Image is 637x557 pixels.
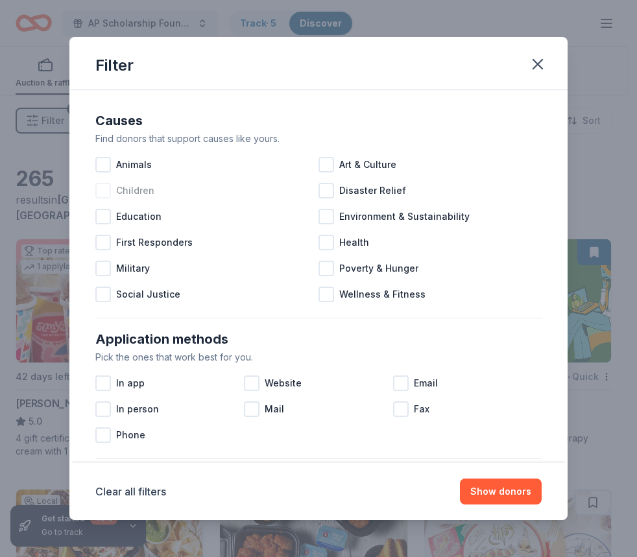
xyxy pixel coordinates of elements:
span: In person [116,401,159,417]
span: Disaster Relief [339,183,406,198]
div: Pick the ones that work best for you. [95,350,542,365]
span: Art & Culture [339,157,396,172]
span: Email [414,375,438,391]
span: First Responders [116,235,193,250]
span: Poverty & Hunger [339,261,418,276]
div: Filter [95,55,134,76]
span: Health [339,235,369,250]
span: Fax [414,401,429,417]
span: Children [116,183,154,198]
span: Animals [116,157,152,172]
span: Wellness & Fitness [339,287,426,302]
div: Find donors that support causes like yours. [95,131,542,147]
span: Education [116,209,162,224]
span: Website [265,375,302,391]
div: Application methods [95,329,542,350]
div: Causes [95,110,542,131]
span: Military [116,261,150,276]
span: Phone [116,427,145,443]
span: Mail [265,401,284,417]
button: Show donors [460,479,542,504]
span: Social Justice [116,287,180,302]
button: Clear all filters [95,484,166,499]
span: Environment & Sustainability [339,209,470,224]
span: In app [116,375,145,391]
